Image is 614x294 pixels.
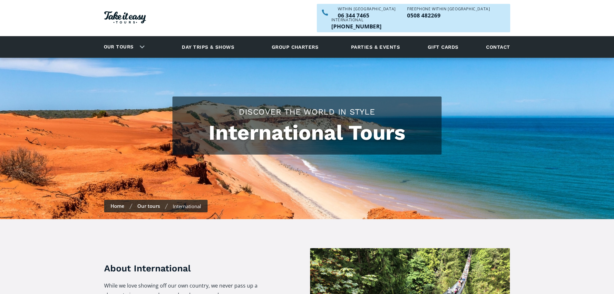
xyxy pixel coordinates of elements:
[96,38,150,56] div: Our tours
[104,11,146,24] img: Take it easy Tours logo
[407,13,490,18] p: 0508 482269
[111,203,124,209] a: Home
[179,106,435,117] h2: Discover the world in style
[331,24,382,29] p: [PHONE_NUMBER]
[264,38,326,56] a: Group charters
[137,203,160,209] a: Our tours
[104,200,208,212] nav: breadcrumbs
[483,38,513,56] a: Contact
[331,18,382,22] div: International
[348,38,403,56] a: Parties & events
[173,203,201,209] div: International
[407,13,490,18] a: Call us freephone within NZ on 0508482269
[99,39,139,55] a: Our tours
[407,7,490,11] div: Freephone WITHIN [GEOGRAPHIC_DATA]
[331,24,382,29] a: Call us outside of NZ on +6463447465
[174,38,242,56] a: Day trips & shows
[338,13,396,18] p: 06 344 7465
[338,13,396,18] a: Call us within NZ on 063447465
[424,38,462,56] a: Gift cards
[104,8,146,28] a: Homepage
[104,262,269,275] h3: About International
[338,7,396,11] div: WITHIN [GEOGRAPHIC_DATA]
[179,121,435,145] h1: International Tours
